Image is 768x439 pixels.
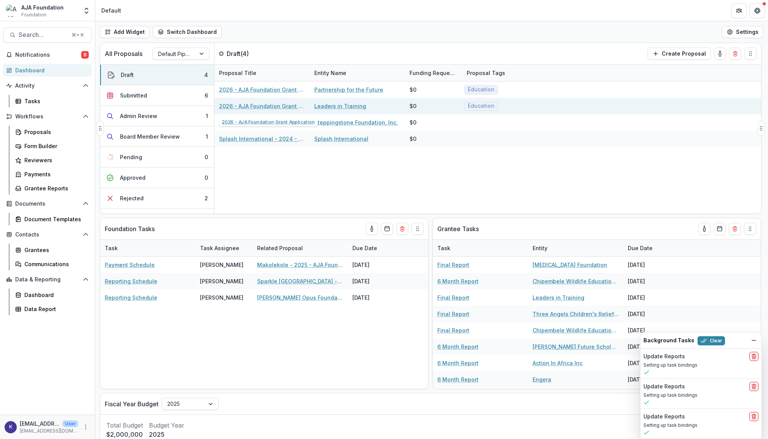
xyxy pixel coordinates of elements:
[348,240,405,256] div: Due Date
[758,121,765,136] button: Drag
[749,336,758,345] button: Dismiss
[310,69,351,77] div: Entity Name
[533,375,551,383] a: Engera
[729,223,741,235] button: Delete card
[643,353,685,360] h2: Update Reports
[105,399,158,409] p: Fiscal Year Budget
[97,121,104,136] button: Drag
[120,194,144,202] div: Rejected
[3,110,92,123] button: Open Workflows
[195,240,253,256] div: Task Assignee
[100,240,195,256] div: Task
[200,294,243,302] div: [PERSON_NAME]
[468,103,494,109] span: Education
[437,277,478,285] a: 6 Month Report
[120,132,180,140] div: Board Member Review
[214,65,310,81] div: Proposal Title
[62,420,78,427] p: User
[15,231,80,238] span: Contacts
[253,244,307,252] div: Related Proposal
[106,421,143,430] p: Total Budget
[205,153,208,161] div: 0
[120,174,146,182] div: Approved
[749,352,758,361] button: delete
[98,5,124,16] nav: breadcrumb
[3,228,92,241] button: Open Contacts
[348,257,405,273] div: [DATE]
[348,289,405,306] div: [DATE]
[257,294,343,302] a: [PERSON_NAME] Opus Foundation - 2025 - AJA Foundation Grant Application
[120,91,147,99] div: Submitted
[195,244,244,252] div: Task Assignee
[623,273,680,289] div: [DATE]
[214,69,261,77] div: Proposal Title
[533,343,619,351] a: [PERSON_NAME] Future Scholars
[100,126,214,147] button: Board Member Review1
[437,375,478,383] a: 6 Month Report
[6,5,18,17] img: AJA Foundation
[744,48,757,60] button: Drag
[749,412,758,421] button: delete
[3,27,92,43] button: Search...
[15,276,80,283] span: Data & Reporting
[70,31,85,39] div: ⌘ + K
[729,48,741,60] button: Delete card
[219,102,305,110] a: 2026 - AJA Foundation Grant Application
[106,430,143,439] p: $2,000,000
[722,26,763,38] button: Settings
[533,261,607,269] a: [MEDICAL_DATA] Foundation
[648,48,711,60] button: Create Proposal
[24,142,86,150] div: Form Builder
[437,261,469,269] a: Final Report
[731,3,747,18] button: Partners
[433,244,455,252] div: Task
[257,261,343,269] a: Makolekole - 2025 - AJA Foundation Discretionary Payment Form
[9,425,12,429] div: kjarrett@ajafoundation.org
[12,213,92,225] a: Document Templates
[623,371,680,388] div: [DATE]
[20,428,78,434] p: [EMAIL_ADDRESS][DOMAIN_NAME]
[310,65,405,81] div: Entity Name
[149,421,184,430] p: Budget Year
[533,359,582,367] a: Action In Africa Inc
[437,294,469,302] a: Final Report
[437,310,469,318] a: Final Report
[24,260,86,268] div: Communications
[381,223,393,235] button: Calendar
[714,48,726,60] button: toggle-assigned-to-me
[81,423,90,432] button: More
[24,184,86,192] div: Grantee Reports
[462,69,510,77] div: Proposal Tags
[314,86,383,94] a: Partnership for the Future
[12,154,92,166] a: Reviewers
[105,277,157,285] a: Reporting Schedule
[12,140,92,152] a: Form Builder
[205,194,208,202] div: 2
[528,240,623,256] div: Entity
[12,126,92,138] a: Proposals
[749,382,758,391] button: delete
[744,223,756,235] button: Drag
[15,66,86,74] div: Dashboard
[623,257,680,273] div: [DATE]
[533,310,619,318] a: Three Angels Children's Relief, Inc.
[462,65,557,81] div: Proposal Tags
[533,294,584,302] a: Leaders in Training
[227,49,284,58] p: Draft ( 4 )
[643,362,758,369] p: Setting up task bindings
[314,118,398,126] a: Steppingstone Foundation, Inc.
[643,422,758,429] p: Setting up task bindings
[437,224,479,233] p: Grantee Tasks
[100,85,214,106] button: Submitted6
[405,69,462,77] div: Funding Requested
[120,112,157,120] div: Admin Review
[3,49,92,61] button: Notifications8
[205,91,208,99] div: 6
[24,246,86,254] div: Grantees
[405,65,462,81] div: Funding Requested
[100,26,150,38] button: Add Widget
[698,223,710,235] button: toggle-assigned-to-me
[314,102,366,110] a: Leaders in Training
[206,132,208,140] div: 1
